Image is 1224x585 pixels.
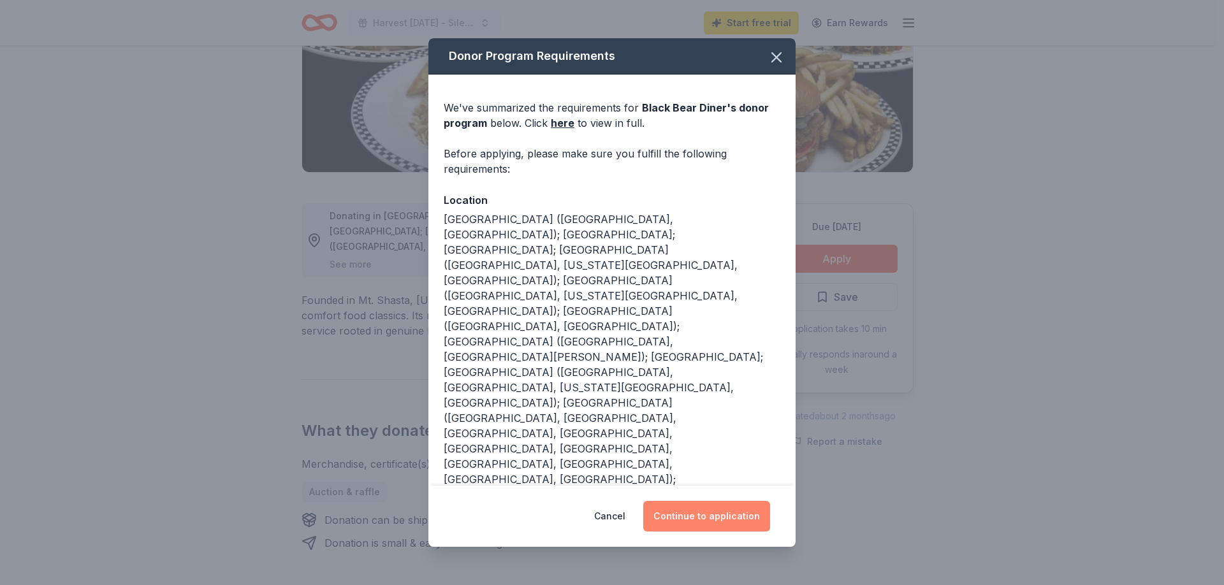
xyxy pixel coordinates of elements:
[594,501,625,531] button: Cancel
[643,501,770,531] button: Continue to application
[428,38,796,75] div: Donor Program Requirements
[444,192,780,208] div: Location
[444,212,780,548] div: [GEOGRAPHIC_DATA] ([GEOGRAPHIC_DATA], [GEOGRAPHIC_DATA]); [GEOGRAPHIC_DATA]; [GEOGRAPHIC_DATA]; [...
[551,115,574,131] a: here
[444,146,780,177] div: Before applying, please make sure you fulfill the following requirements:
[444,100,780,131] div: We've summarized the requirements for below. Click to view in full.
